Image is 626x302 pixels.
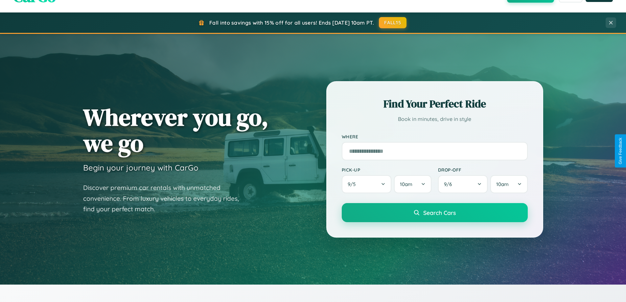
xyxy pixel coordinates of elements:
label: Drop-off [438,167,528,173]
span: Fall into savings with 15% off for all users! Ends [DATE] 10am PT. [209,19,374,26]
button: 10am [394,175,431,193]
label: Where [342,134,528,139]
button: 9/6 [438,175,488,193]
span: 10am [400,181,412,187]
p: Discover premium car rentals with unmatched convenience. From luxury vehicles to everyday rides, ... [83,182,247,215]
span: 9 / 5 [348,181,359,187]
button: 9/5 [342,175,392,193]
h3: Begin your journey with CarGo [83,163,198,173]
label: Pick-up [342,167,431,173]
h1: Wherever you go, we go [83,104,268,156]
span: 10am [496,181,509,187]
button: FALL15 [379,17,406,28]
p: Book in minutes, drive in style [342,114,528,124]
span: Search Cars [423,209,456,216]
span: 9 / 6 [444,181,455,187]
button: 10am [490,175,527,193]
h2: Find Your Perfect Ride [342,97,528,111]
div: Give Feedback [618,138,623,164]
button: Search Cars [342,203,528,222]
